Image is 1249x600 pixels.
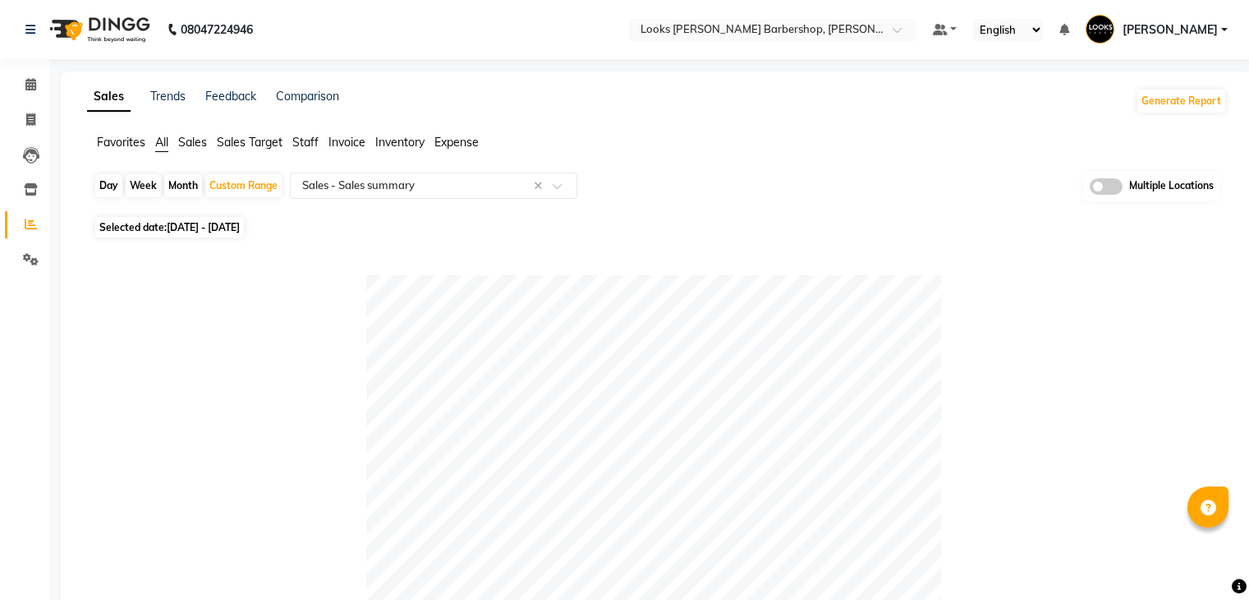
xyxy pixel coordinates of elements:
div: Month [164,174,202,197]
img: logo [42,7,154,53]
span: Expense [434,135,479,150]
a: Sales [87,82,131,112]
div: Custom Range [205,174,282,197]
img: Naveendra Prasad [1086,15,1114,44]
span: All [155,135,168,150]
span: Invoice [328,135,365,150]
a: Feedback [205,89,256,104]
span: Staff [292,135,319,150]
span: Selected date: [95,217,244,238]
span: Multiple Locations [1129,178,1214,195]
span: [DATE] - [DATE] [167,221,240,233]
span: Clear all [534,178,548,195]
span: Sales [178,135,207,150]
button: Generate Report [1137,90,1225,113]
span: Favorites [97,135,145,150]
iframe: chat widget [1180,534,1233,584]
a: Comparison [276,89,339,104]
div: Day [95,174,122,197]
div: Week [126,174,161,197]
span: Inventory [375,135,425,150]
b: 08047224946 [181,7,253,53]
span: Sales Target [217,135,282,150]
a: Trends [150,89,186,104]
span: [PERSON_NAME] [1123,21,1218,39]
